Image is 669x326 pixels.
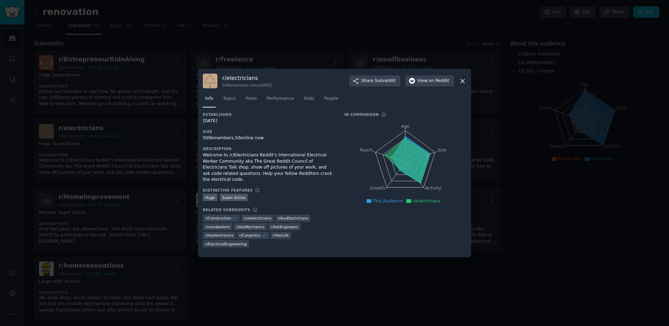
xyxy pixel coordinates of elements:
[267,96,294,102] span: Performance
[324,96,338,102] span: People
[203,129,334,134] h3: Size
[236,224,264,229] span: r/ AskMechanics
[205,216,231,221] span: r/ Construction
[205,224,230,229] span: r/ vandwellers
[221,93,238,108] a: Topics
[271,224,298,229] span: r/ AskEngineers
[203,194,217,201] div: Huge
[205,242,247,246] span: r/ ElectricalEngineering
[417,78,449,84] span: View
[413,199,440,203] span: r/electricians
[222,83,272,88] div: 509k members since [DATE]
[264,93,296,108] a: Performance
[203,74,217,88] img: electricians
[223,96,236,102] span: Topics
[203,152,334,183] div: Welcome to /r/Electricians Reddit's International Electrical Worker Community aka The Great Reddi...
[278,216,308,221] span: r/ AusElectricians
[203,135,334,141] div: 509k members, 50 online now
[205,233,233,238] span: r/ diyelectronics
[425,186,441,191] tspan: Activity
[203,207,250,212] h3: Related Subreddits
[373,199,403,203] span: This Audience
[246,96,257,102] span: Posts
[243,93,259,108] a: Posts
[301,93,317,108] a: Stats
[203,112,334,117] h3: Established
[273,233,289,238] span: r/ VanLife
[405,75,454,87] button: Viewon Reddit
[203,188,253,193] h3: Distinctive Features
[438,148,446,153] tspan: Size
[349,75,400,87] button: ShareSubreddit
[203,93,216,108] a: Info
[360,148,373,153] tspan: Reach
[203,118,334,124] div: [DATE]
[401,124,409,129] tspan: Age
[370,186,385,191] tspan: Growth
[205,96,213,102] span: Info
[239,233,260,238] span: r/ Carpentry
[203,146,334,151] h3: Description
[222,74,272,82] h3: r/ electricians
[361,78,395,84] span: Share
[344,112,379,117] h3: In Comparison
[375,78,395,84] span: Subreddit
[429,78,449,84] span: on Reddit
[220,194,248,201] div: Super Active
[244,216,271,221] span: r/ ukelectricians
[322,93,341,108] a: People
[303,96,314,102] span: Stats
